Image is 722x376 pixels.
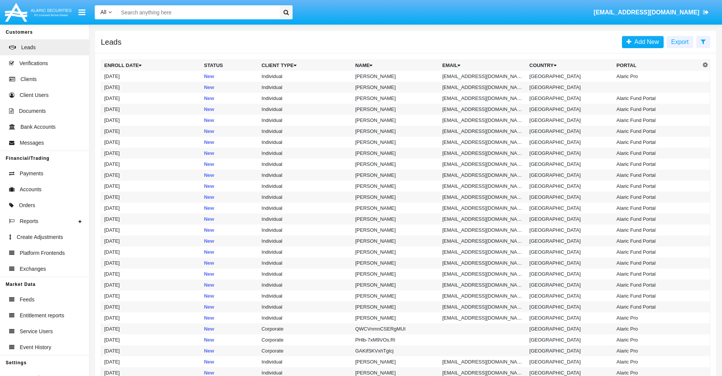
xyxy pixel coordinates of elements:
td: [EMAIL_ADDRESS][DOMAIN_NAME] [439,290,526,301]
td: Individual [258,148,352,159]
th: Enroll Date [101,60,201,71]
td: New [201,356,258,367]
td: Alaric Pro [614,312,701,323]
td: [GEOGRAPHIC_DATA] [526,290,614,301]
span: All [100,9,106,15]
td: [EMAIL_ADDRESS][DOMAIN_NAME] [439,279,526,290]
td: Corporate [258,323,352,334]
span: Export [671,39,689,45]
td: New [201,126,258,137]
td: Individual [258,247,352,257]
td: New [201,148,258,159]
td: Individual [258,82,352,93]
td: [DATE] [101,126,201,137]
td: [PERSON_NAME] [352,279,439,290]
td: Alaric Pro [614,334,701,345]
td: [EMAIL_ADDRESS][DOMAIN_NAME] [439,257,526,268]
td: Individual [258,203,352,214]
td: Individual [258,104,352,115]
td: Individual [258,115,352,126]
td: Individual [258,236,352,247]
td: Individual [258,159,352,170]
td: Alaric Fund Portal [614,115,701,126]
td: [PERSON_NAME] [352,115,439,126]
td: [GEOGRAPHIC_DATA] [526,345,614,356]
td: [DATE] [101,334,201,345]
td: [PERSON_NAME] [352,257,439,268]
td: QWCVnmnCSERgMUI [352,323,439,334]
td: [DATE] [101,345,201,356]
td: Alaric Fund Portal [614,203,701,214]
td: [DATE] [101,268,201,279]
td: Individual [258,257,352,268]
td: New [201,104,258,115]
span: Payments [20,170,43,178]
td: [GEOGRAPHIC_DATA] [526,247,614,257]
td: New [201,323,258,334]
span: Event History [20,343,51,351]
td: Alaric Fund Portal [614,268,701,279]
td: [DATE] [101,225,201,236]
td: [DATE] [101,71,201,82]
td: Individual [258,71,352,82]
td: [DATE] [101,93,201,104]
td: Alaric Fund Portal [614,104,701,115]
span: Bank Accounts [20,123,56,131]
span: Verifications [19,59,48,67]
td: [PERSON_NAME] [352,148,439,159]
td: [GEOGRAPHIC_DATA] [526,323,614,334]
td: Individual [258,312,352,323]
td: [DATE] [101,170,201,181]
td: New [201,181,258,192]
td: [PERSON_NAME] [352,71,439,82]
td: Alaric Pro [614,345,701,356]
td: [GEOGRAPHIC_DATA] [526,257,614,268]
a: [EMAIL_ADDRESS][DOMAIN_NAME] [590,2,713,23]
td: New [201,71,258,82]
td: [DATE] [101,115,201,126]
img: Logo image [4,1,73,23]
td: [GEOGRAPHIC_DATA] [526,148,614,159]
td: New [201,225,258,236]
td: New [201,214,258,225]
td: [DATE] [101,137,201,148]
span: Orders [19,201,35,209]
td: [DATE] [101,247,201,257]
td: [GEOGRAPHIC_DATA] [526,301,614,312]
td: [EMAIL_ADDRESS][DOMAIN_NAME] [439,148,526,159]
td: New [201,170,258,181]
span: Add New [631,39,659,45]
td: Alaric Fund Portal [614,236,701,247]
td: [DATE] [101,181,201,192]
td: Alaric Fund Portal [614,137,701,148]
input: Search [117,5,277,19]
span: Feeds [20,296,34,304]
td: [PERSON_NAME] [352,137,439,148]
td: Individual [258,181,352,192]
td: New [201,93,258,104]
td: [DATE] [101,236,201,247]
td: New [201,345,258,356]
td: Alaric Fund Portal [614,214,701,225]
td: [PERSON_NAME] [352,126,439,137]
td: New [201,312,258,323]
td: Individual [258,268,352,279]
span: Exchanges [20,265,46,273]
td: Alaric Fund Portal [614,126,701,137]
td: Individual [258,137,352,148]
th: Status [201,60,258,71]
a: All [95,8,117,16]
td: Individual [258,93,352,104]
td: New [201,115,258,126]
td: Individual [258,301,352,312]
td: Alaric Fund Portal [614,159,701,170]
td: [EMAIL_ADDRESS][DOMAIN_NAME] [439,203,526,214]
td: New [201,236,258,247]
a: Add New [622,36,664,48]
td: Alaric Fund Portal [614,148,701,159]
td: [GEOGRAPHIC_DATA] [526,236,614,247]
td: [DATE] [101,290,201,301]
td: [EMAIL_ADDRESS][DOMAIN_NAME] [439,181,526,192]
td: Alaric Fund Portal [614,279,701,290]
span: Entitlement reports [20,312,64,320]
